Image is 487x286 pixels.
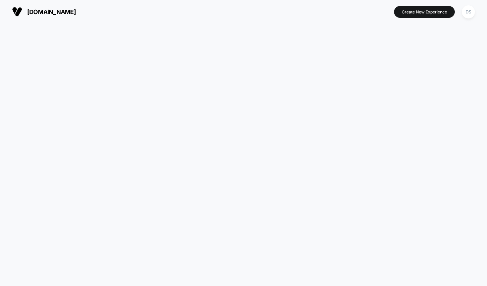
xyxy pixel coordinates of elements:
[10,6,78,17] button: [DOMAIN_NAME]
[27,8,76,15] span: [DOMAIN_NAME]
[462,5,475,18] div: DS
[394,6,455,18] button: Create New Experience
[12,7,22,17] img: Visually logo
[460,5,477,19] button: DS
